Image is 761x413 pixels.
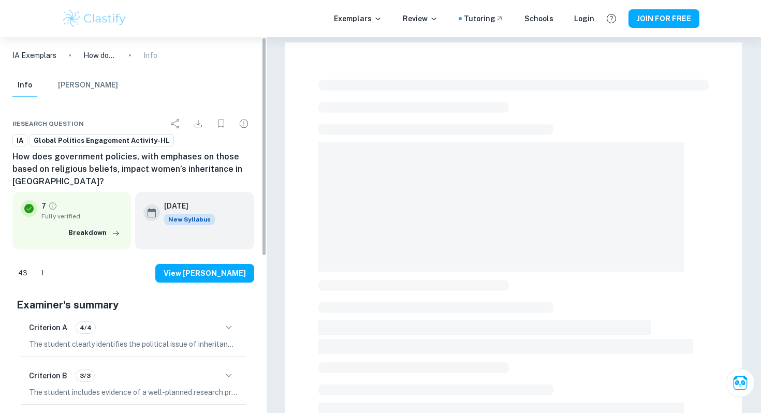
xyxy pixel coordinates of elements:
[403,13,438,24] p: Review
[574,13,594,24] a: Login
[334,13,382,24] p: Exemplars
[155,264,254,283] button: View [PERSON_NAME]
[12,151,254,188] h6: How does government policies, with emphases on those based on religious beliefs, impact women’s i...
[12,74,37,97] button: Info
[17,297,250,313] h5: Examiner's summary
[29,338,238,350] p: The student clearly identifies the political issue of inheritance laws and their impact on women'...
[524,13,553,24] a: Schools
[164,214,215,225] span: New Syllabus
[29,370,67,381] h6: Criterion B
[58,74,118,97] button: [PERSON_NAME]
[188,113,209,134] div: Download
[628,9,699,28] button: JOIN FOR FREE
[12,134,27,147] a: IA
[29,322,67,333] h6: Criterion A
[66,225,123,241] button: Breakdown
[12,50,56,61] a: IA Exemplars
[30,136,173,146] span: Global Politics Engagement Activity-HL
[35,265,50,282] div: Dislike
[233,113,254,134] div: Report issue
[164,200,207,212] h6: [DATE]
[35,268,50,278] span: 1
[30,134,174,147] a: Global Politics Engagement Activity-HL
[76,371,94,380] span: 3/3
[211,113,231,134] div: Bookmark
[41,212,123,221] span: Fully verified
[13,136,27,146] span: IA
[12,268,33,278] span: 43
[603,10,620,27] button: Help and Feedback
[143,50,157,61] p: Info
[164,214,215,225] div: Starting from the May 2026 session, the Global Politics Engagement Activity requirements have cha...
[83,50,116,61] p: How does government policies, with emphases on those based on religious beliefs, impact women’s i...
[726,368,755,397] button: Ask Clai
[12,119,84,128] span: Research question
[29,387,238,398] p: The student includes evidence of a well-planned research process, demonstrating a clear engagemen...
[41,200,46,212] p: 7
[12,265,33,282] div: Like
[464,13,504,24] a: Tutoring
[165,113,186,134] div: Share
[48,201,57,211] a: Grade fully verified
[62,8,127,29] img: Clastify logo
[76,323,95,332] span: 4/4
